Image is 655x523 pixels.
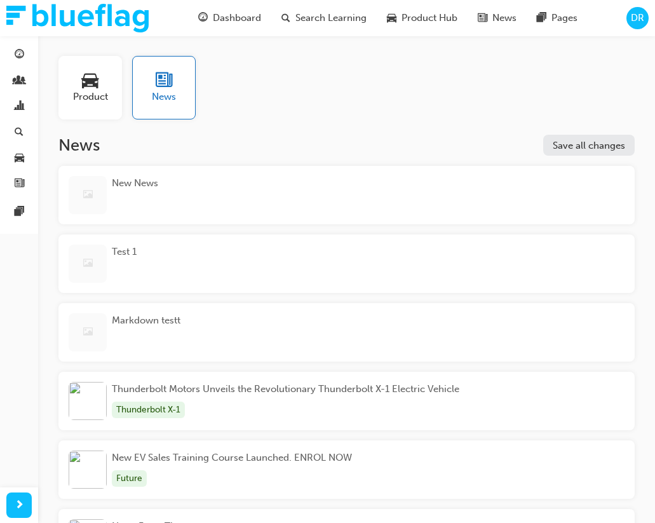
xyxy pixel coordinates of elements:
[69,382,107,420] img: 89379b51-597d-4bac-9dd3-c02426fb221a.webp
[198,10,208,26] span: guage-icon
[15,498,24,513] span: next-icon
[152,90,176,104] span: News
[112,451,352,489] div: New EV Sales Training Course Launched. ENROL NOW
[69,451,107,489] img: cc200ecc-5b92-49ed-90f2-b33feb1035a4.jpg
[478,10,487,26] span: news-icon
[132,56,206,119] a: News
[112,313,180,351] div: Markdown testt
[402,11,457,25] span: Product Hub
[73,90,108,104] span: Product
[631,11,644,25] span: DR
[551,11,577,25] span: Pages
[83,187,93,203] span: image-icon
[83,256,93,272] span: image-icon
[188,5,271,31] a: guage-iconDashboard
[112,470,147,487] div: Future
[281,10,290,26] span: search-icon
[15,101,24,112] span: chart-icon
[58,303,635,372] button: Markdown testt
[15,179,24,190] span: news-icon
[537,10,546,26] span: pages-icon
[213,11,261,25] span: Dashboard
[58,234,635,303] button: Test 1
[15,50,24,61] span: guage-icon
[58,166,635,234] button: New News
[295,11,367,25] span: Search Learning
[112,176,158,214] div: New News
[15,127,24,139] span: search-icon
[112,402,185,419] div: Thunderbolt X-1
[83,325,93,341] span: image-icon
[468,5,527,31] a: news-iconNews
[112,382,459,420] div: Thunderbolt Motors Unveils the Revolutionary Thunderbolt X-1 Electric Vehicle
[82,72,98,90] span: car-icon
[271,5,377,31] a: search-iconSearch Learning
[492,11,517,25] span: News
[58,56,132,119] a: Product
[626,7,649,29] button: DR
[15,207,24,218] span: pages-icon
[377,5,468,31] a: car-iconProduct Hub
[553,140,625,151] span: Save all changes
[58,135,100,156] h2: News
[15,76,24,87] span: people-icon
[58,440,635,509] button: New EV Sales Training Course Launched. ENROL NOWFuture
[156,72,172,90] span: news-icon
[543,135,635,156] button: Save all changes
[527,5,588,31] a: pages-iconPages
[58,372,635,440] button: Thunderbolt Motors Unveils the Revolutionary Thunderbolt X-1 Electric VehicleThunderbolt X-1
[6,4,149,32] img: Trak
[387,10,396,26] span: car-icon
[112,245,137,283] div: Test 1
[15,153,24,164] span: car-icon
